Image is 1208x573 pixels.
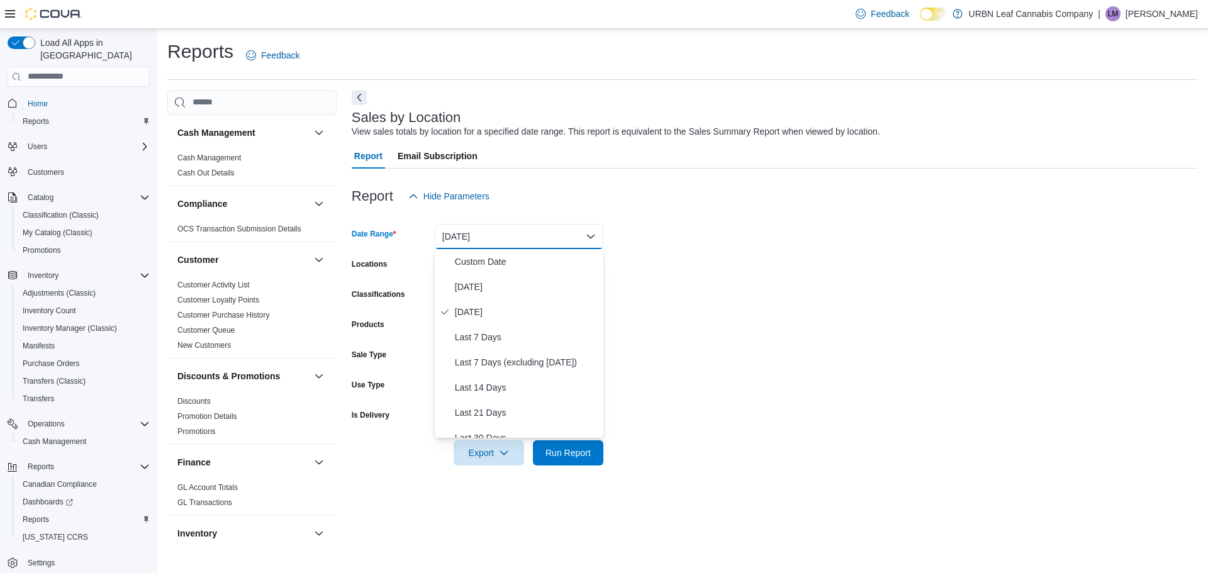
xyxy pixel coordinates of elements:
a: Feedback [851,1,914,26]
div: Compliance [167,221,337,242]
span: Adjustments (Classic) [23,288,96,298]
button: Inventory Count [13,302,155,320]
span: Reports [23,116,49,126]
span: My Catalog (Classic) [18,225,150,240]
button: Home [3,94,155,113]
span: Purchase Orders [18,356,150,371]
a: Home [23,96,53,111]
a: Manifests [18,338,60,353]
a: [US_STATE] CCRS [18,530,93,545]
button: Finance [311,455,327,470]
span: Transfers [23,394,54,404]
p: URBN Leaf Cannabis Company [969,6,1093,21]
button: Reports [23,459,59,474]
span: Home [23,96,150,111]
span: Adjustments (Classic) [18,286,150,301]
button: Run Report [533,440,603,465]
span: Last 7 Days [455,330,598,345]
span: Promotions [23,245,61,255]
span: Users [28,142,47,152]
img: Cova [25,8,82,20]
span: GL Transactions [177,498,232,508]
span: Classification (Classic) [18,208,150,223]
h3: Compliance [177,197,227,210]
span: Load All Apps in [GEOGRAPHIC_DATA] [35,36,150,62]
a: Customers [23,165,69,180]
button: Inventory [311,526,327,541]
div: View sales totals by location for a specified date range. This report is equivalent to the Sales ... [352,125,880,138]
span: Canadian Compliance [18,477,150,492]
a: GL Transactions [177,498,232,507]
span: Reports [23,515,49,525]
span: Reports [28,462,54,472]
span: Hide Parameters [423,190,489,203]
a: Promotions [18,243,66,258]
span: Promotions [177,426,216,437]
span: Transfers (Classic) [18,374,150,389]
span: Customer Queue [177,325,235,335]
span: Feedback [871,8,909,20]
button: Customer [177,253,309,266]
a: Customer Loyalty Points [177,296,259,304]
span: Operations [28,419,65,429]
label: Products [352,320,384,330]
p: | [1098,6,1100,21]
span: GL Account Totals [177,482,238,492]
a: Transfers (Classic) [18,374,91,389]
span: Reports [18,114,150,129]
button: Cash Management [13,433,155,450]
button: Customer [311,252,327,267]
span: Dashboards [23,497,73,507]
a: Inventory Manager (Classic) [18,321,122,336]
span: Promotions [18,243,150,258]
span: Catalog [28,192,53,203]
span: [DATE] [455,304,598,320]
a: Adjustments (Classic) [18,286,101,301]
a: New Customers [177,341,231,350]
span: Canadian Compliance [23,479,97,489]
a: Cash Out Details [177,169,235,177]
a: Reports [18,512,54,527]
span: Reports [18,512,150,527]
h3: Discounts & Promotions [177,370,280,382]
span: Customer Loyalty Points [177,295,259,305]
span: Purchase Orders [23,359,80,369]
span: Discounts [177,396,211,406]
h3: Customer [177,253,218,266]
span: Report [354,143,383,169]
span: Last 14 Days [455,380,598,395]
span: Promotion Details [177,411,237,421]
span: Run Report [545,447,591,459]
div: Cash Management [167,150,337,186]
button: Inventory [23,268,64,283]
button: Users [23,139,52,154]
div: Finance [167,480,337,515]
a: Settings [23,555,60,570]
button: Catalog [3,189,155,206]
button: My Catalog (Classic) [13,224,155,242]
button: Discounts & Promotions [311,369,327,384]
span: [DATE] [455,279,598,294]
button: Inventory Manager (Classic) [13,320,155,337]
button: Adjustments (Classic) [13,284,155,302]
span: New Customers [177,340,231,350]
h3: Report [352,189,393,204]
h3: Cash Management [177,126,255,139]
h3: Inventory [177,527,217,540]
a: Dashboards [13,493,155,511]
button: Reports [13,511,155,528]
a: OCS Transaction Submission Details [177,225,301,233]
div: Customer [167,277,337,358]
a: Cash Management [177,153,241,162]
a: Promotions [177,427,216,436]
span: Users [23,139,150,154]
span: Dashboards [18,494,150,509]
button: Settings [3,554,155,572]
h3: Sales by Location [352,110,461,125]
span: Feedback [261,49,299,62]
button: Discounts & Promotions [177,370,309,382]
span: Inventory Manager (Classic) [23,323,117,333]
span: Inventory [28,270,59,281]
span: Cash Management [18,434,150,449]
button: Inventory [3,267,155,284]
